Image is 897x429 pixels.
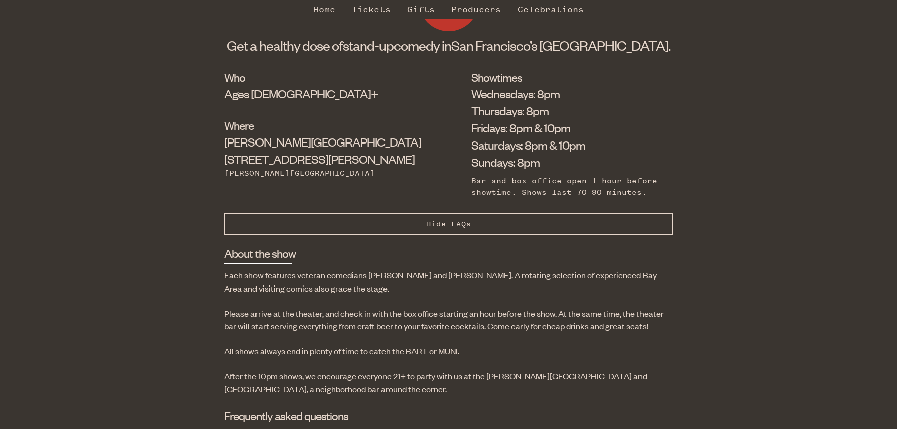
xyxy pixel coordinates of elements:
[224,269,673,294] p: Each show features veteran comedians [PERSON_NAME] and [PERSON_NAME]. A rotating selection of exp...
[224,133,421,168] div: [STREET_ADDRESS][PERSON_NAME]
[343,37,394,54] span: stand-up
[224,345,673,357] p: All shows always end in plenty of time to catch the BART or MUNI.
[471,136,658,154] li: Saturdays: 8pm & 10pm
[224,168,421,179] div: [PERSON_NAME][GEOGRAPHIC_DATA]
[471,154,658,171] li: Sundays: 8pm
[224,134,421,149] span: [PERSON_NAME][GEOGRAPHIC_DATA]
[224,69,254,85] h2: Who
[224,370,673,395] p: After the 10pm shows, we encourage everyone 21+ to party with us at the [PERSON_NAME][GEOGRAPHIC_...
[539,37,670,54] span: [GEOGRAPHIC_DATA].
[224,245,292,264] h3: About the show
[471,69,499,85] h2: Showtimes
[224,307,673,332] p: Please arrive at the theater, and check in with the box office starting an hour before the show. ...
[451,37,537,54] span: San Francisco’s
[471,175,658,198] div: Bar and box office open 1 hour before showtime. Shows last 70-90 minutes.
[224,213,673,235] button: Hide FAQs
[224,117,254,133] h2: Where
[471,85,658,102] li: Wednesdays: 8pm
[224,85,421,102] div: Ages [DEMOGRAPHIC_DATA]+
[471,102,658,119] li: Thursdays: 8pm
[471,119,658,136] li: Fridays: 8pm & 10pm
[224,408,292,426] h3: Frequently asked questions
[426,220,471,228] span: Hide FAQs
[224,36,673,54] h1: Get a healthy dose of comedy in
